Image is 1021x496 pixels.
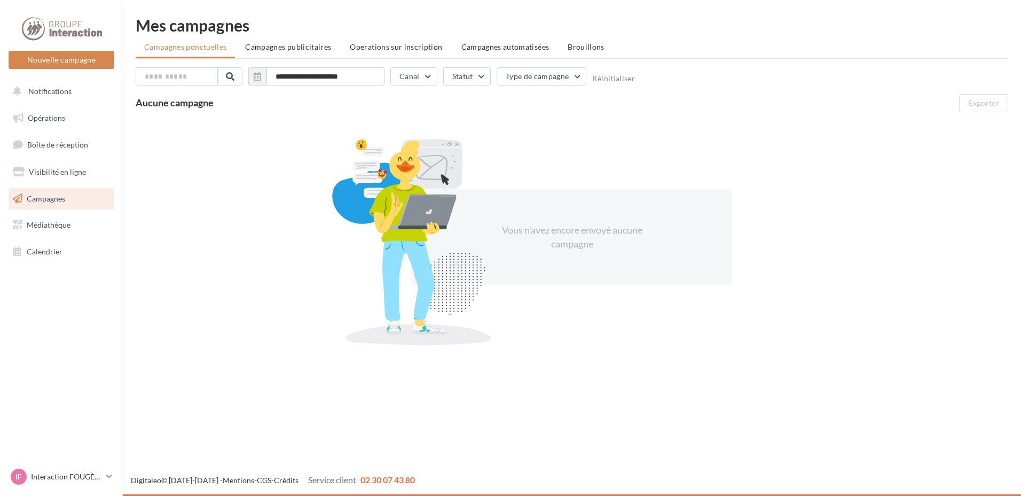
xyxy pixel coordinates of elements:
span: Aucune campagne [136,97,214,108]
p: Interaction FOUGÈRES [31,471,102,482]
button: Canal [390,67,437,86]
span: Notifications [28,87,72,96]
a: Digitaleo [131,476,161,485]
span: IF [15,471,22,482]
a: Calendrier [6,241,116,263]
button: Notifications [6,80,112,103]
button: Nouvelle campagne [9,51,114,69]
a: CGS [257,476,271,485]
div: Mes campagnes [136,17,1008,33]
a: Boîte de réception [6,133,116,156]
span: Médiathèque [27,220,70,229]
span: Brouillons [568,42,604,51]
button: Exporter [959,94,1008,112]
span: Campagnes automatisées [461,42,549,51]
a: Mentions [223,476,254,485]
a: Campagnes [6,188,116,210]
span: Service client [308,475,356,485]
a: Médiathèque [6,214,116,236]
span: Campagnes publicitaires [245,42,331,51]
button: Type de campagne [497,67,587,86]
div: Vous n'avez encore envoyé aucune campagne [480,223,664,251]
span: © [DATE]-[DATE] - - - [131,476,415,485]
span: Operations sur inscription [350,42,442,51]
span: 02 30 07 43 80 [360,475,415,485]
button: Réinitialiser [592,74,635,83]
span: Boîte de réception [27,140,88,149]
span: Calendrier [27,247,62,256]
a: Crédits [274,476,299,485]
span: Visibilité en ligne [29,167,86,176]
button: Statut [443,67,491,86]
a: Opérations [6,107,116,129]
a: Visibilité en ligne [6,161,116,183]
span: Campagnes [27,193,65,203]
a: IF Interaction FOUGÈRES [9,467,114,487]
span: Opérations [28,113,65,122]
